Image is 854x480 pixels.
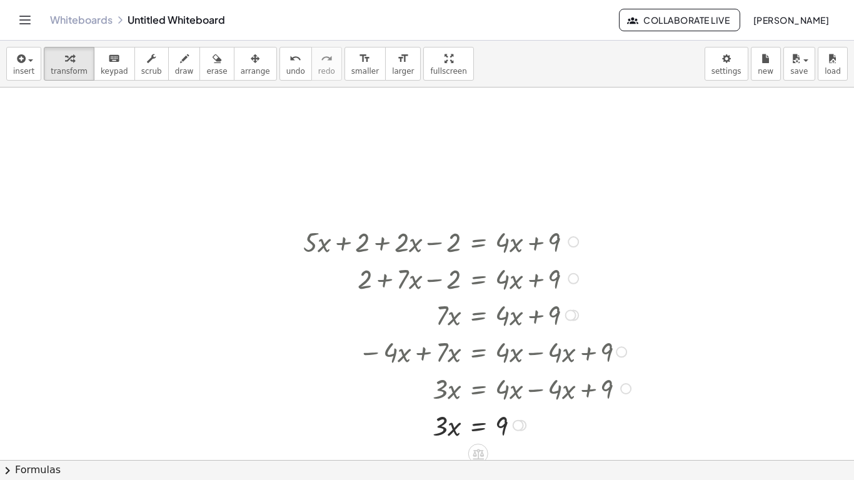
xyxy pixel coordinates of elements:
[630,14,730,26] span: Collaborate Live
[94,47,135,81] button: keyboardkeypad
[234,47,277,81] button: arrange
[50,14,113,26] a: Whiteboards
[705,47,748,81] button: settings
[141,67,162,76] span: scrub
[13,67,34,76] span: insert
[392,67,414,76] span: larger
[758,67,773,76] span: new
[790,67,808,76] span: save
[743,9,839,31] button: [PERSON_NAME]
[825,67,841,76] span: load
[751,47,781,81] button: new
[289,51,301,66] i: undo
[168,47,201,81] button: draw
[44,47,94,81] button: transform
[619,9,740,31] button: Collaborate Live
[318,67,335,76] span: redo
[351,67,379,76] span: smaller
[286,67,305,76] span: undo
[206,67,227,76] span: erase
[711,67,741,76] span: settings
[468,444,488,464] div: Apply the same math to both sides of the equation
[397,51,409,66] i: format_size
[279,47,312,81] button: undoundo
[6,47,41,81] button: insert
[134,47,169,81] button: scrub
[311,47,342,81] button: redoredo
[175,67,194,76] span: draw
[199,47,234,81] button: erase
[344,47,386,81] button: format_sizesmaller
[101,67,128,76] span: keypad
[783,47,815,81] button: save
[385,47,421,81] button: format_sizelarger
[108,51,120,66] i: keyboard
[423,47,473,81] button: fullscreen
[430,67,466,76] span: fullscreen
[753,14,829,26] span: [PERSON_NAME]
[51,67,88,76] span: transform
[818,47,848,81] button: load
[241,67,270,76] span: arrange
[15,10,35,30] button: Toggle navigation
[359,51,371,66] i: format_size
[321,51,333,66] i: redo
